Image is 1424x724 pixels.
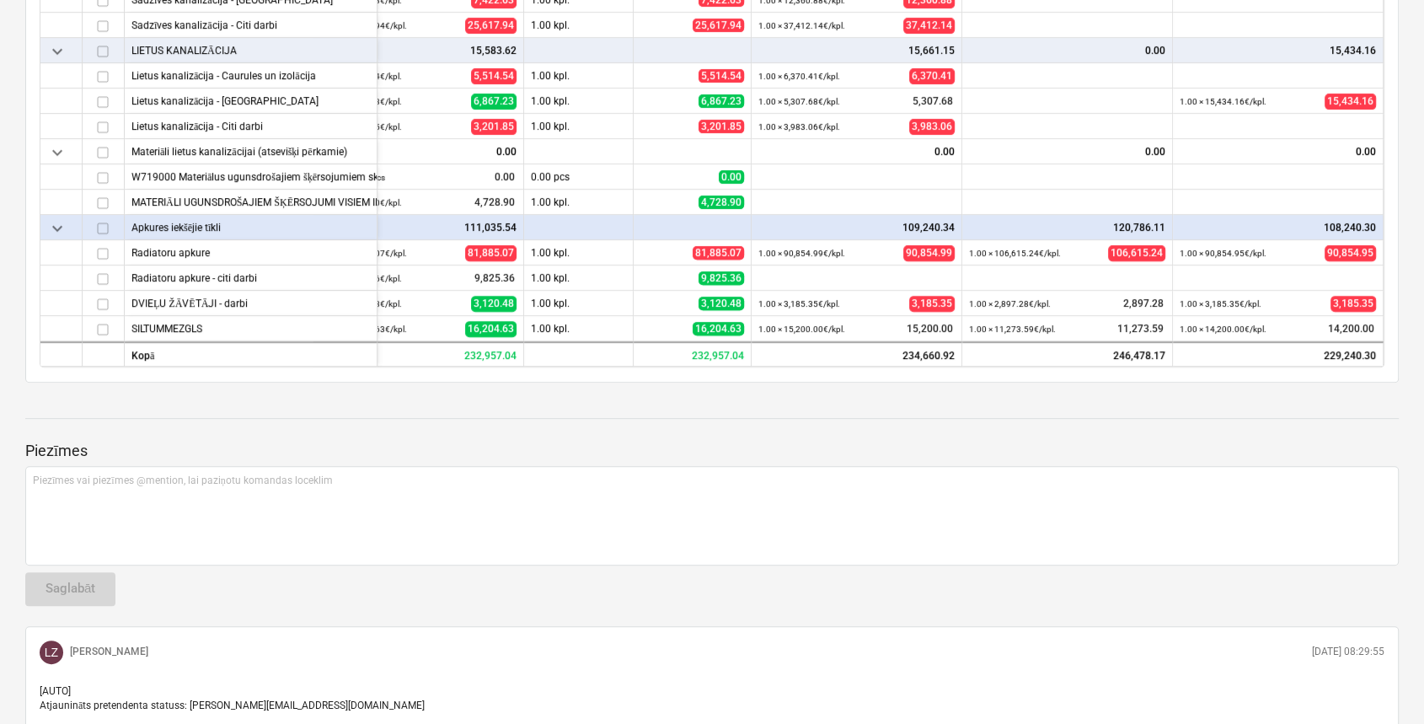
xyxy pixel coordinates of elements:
span: 3,185.35 [1330,296,1376,312]
div: 1.00 kpl. [524,190,634,215]
div: 1.00 kpl. [524,240,634,265]
span: 0.00 [493,170,517,185]
small: 1.00 × 5,307.68€ / kpl. [758,97,840,106]
p: [DATE] 08:29:55 [1312,645,1384,659]
span: 3,201.85 [471,119,517,135]
div: 0.00 [969,38,1165,63]
div: Lietus kanalizācija - Citi darbi [131,114,370,138]
div: Radiatoru apkure [131,240,370,265]
div: LIETUS KANALIZĀCIJA [131,38,370,62]
span: 5,307.68 [911,94,955,109]
div: 232,957.04 [313,341,524,367]
small: 1.00 × 11,273.59€ / kpl. [969,324,1056,334]
div: 120,786.11 [969,215,1165,240]
div: Apkures iekšējie tīkli [131,215,370,239]
small: 1.00 × 90,854.95€ / kpl. [1180,249,1266,258]
span: 3,120.48 [471,296,517,312]
span: 5,514.54 [471,68,517,84]
div: 0.00 [320,139,517,164]
p: Piezīmes [25,441,1399,461]
div: Lietus kanalizācija - Veidgabali [131,88,370,113]
small: 1.00 × 6,370.41€ / kpl. [758,72,840,81]
span: 15,434.16 [1325,94,1376,110]
div: MATERIĀLI UGUNSDROŠAJIEM ŠĶĒRSOJUMI VISIEM INŽENIERTĪKLIEM (ATSEVIŠĶI PĒRKAMIE) [131,190,370,214]
span: 25,617.94 [465,18,517,34]
span: 4,728.90 [473,196,517,210]
small: 1.00 × 3,185.35€ / kpl. [1180,299,1261,308]
small: 1.00 × 15,434.16€ / kpl. [1180,97,1266,106]
span: 37,412.14 [903,18,955,34]
small: 1.00 × 37,412.14€ / kpl. [758,21,845,30]
div: Lauris Zaharāns [40,641,63,664]
span: 25,617.94 [693,19,744,32]
div: 1.00 kpl. [524,88,634,114]
div: 246,478.17 [962,341,1173,367]
div: DVIEĻU ŽĀVĒTĀJI - darbi [131,291,370,315]
span: 6,867.23 [699,94,744,108]
span: 81,885.07 [693,246,744,260]
span: 90,854.95 [1325,245,1376,261]
div: 0.00 [1180,139,1376,164]
div: Lietus kanalizācija - Caurules un izolācija [131,63,370,88]
small: 1.00 × 90,854.99€ / kpl. [758,249,845,258]
span: 2,897.28 [1122,297,1165,311]
span: 3,201.85 [699,120,744,133]
span: 3,983.06 [909,119,955,135]
span: keyboard_arrow_down [47,218,67,239]
span: 14,200.00 [1326,322,1376,336]
div: 1.00 kpl. [524,13,634,38]
div: 1.00 kpl. [524,291,634,316]
span: LZ [45,646,58,659]
div: 15,434.16 [1180,38,1376,63]
p: [PERSON_NAME] [70,645,148,659]
span: 4,728.90 [699,196,744,209]
div: 109,240.34 [758,215,955,240]
small: 1.00 × 3,983.06€ / kpl. [758,122,840,131]
span: 3,120.48 [699,297,744,310]
div: 1.00 kpl. [524,63,634,88]
div: 15,583.62 [320,38,517,63]
div: Kopā [125,341,377,367]
span: 106,615.24 [1108,245,1165,261]
div: 0.00 [758,139,955,164]
small: 1.00 × 2,897.28€ / kpl. [969,299,1051,308]
div: Sadzīves kanalizācija - Citi darbi [131,13,370,37]
span: 15,200.00 [905,322,955,336]
span: keyboard_arrow_down [47,142,67,163]
span: 6,370.41 [909,68,955,84]
span: 81,885.07 [465,245,517,261]
div: 15,661.15 [758,38,955,63]
span: 6,867.23 [471,94,517,110]
small: 1.00 × 15,200.00€ / kpl. [758,324,845,334]
div: 108,240.30 [1180,215,1376,240]
span: 16,204.63 [465,321,517,337]
div: 234,660.92 [752,341,962,367]
div: 232,957.04 [634,341,752,367]
span: 3,185.35 [909,296,955,312]
span: 11,273.59 [1116,322,1165,336]
span: 0.00 [719,170,744,184]
div: SILTUMMEZGLS [131,316,370,341]
div: 1.00 kpl. [524,316,634,341]
small: 1.00 × 14,200.00€ / kpl. [1180,324,1266,334]
span: 9,825.36 [699,271,744,285]
span: 5,514.54 [699,69,744,83]
span: 9,825.36 [473,271,517,286]
small: 1.00 × 106,615.24€ / kpl. [969,249,1061,258]
div: 111,035.54 [320,215,517,240]
div: W719000 Materiālus ugunsdrošajiem šķērsojumiem skatīt apkopojumā 7.1. sadaļā [131,164,370,189]
iframe: Chat Widget [1340,643,1424,724]
div: 1.00 kpl. [524,114,634,139]
div: 0.00 [969,139,1165,164]
span: 90,854.99 [903,245,955,261]
div: 0.00 pcs [524,164,634,190]
span: 16,204.63 [693,322,744,335]
div: Materiāli lietus kanalizācijai (atsevišķi pērkamie) [131,139,370,164]
div: Radiatoru apkure - citi darbi [131,265,370,290]
div: 1.00 kpl. [524,265,634,291]
small: 1.00 × 3,185.35€ / kpl. [758,299,840,308]
div: 229,240.30 [1173,341,1384,367]
span: [AUTO] Atjaunināts pretendenta statuss: [PERSON_NAME][EMAIL_ADDRESS][DOMAIN_NAME] [40,685,425,711]
span: keyboard_arrow_down [47,41,67,62]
